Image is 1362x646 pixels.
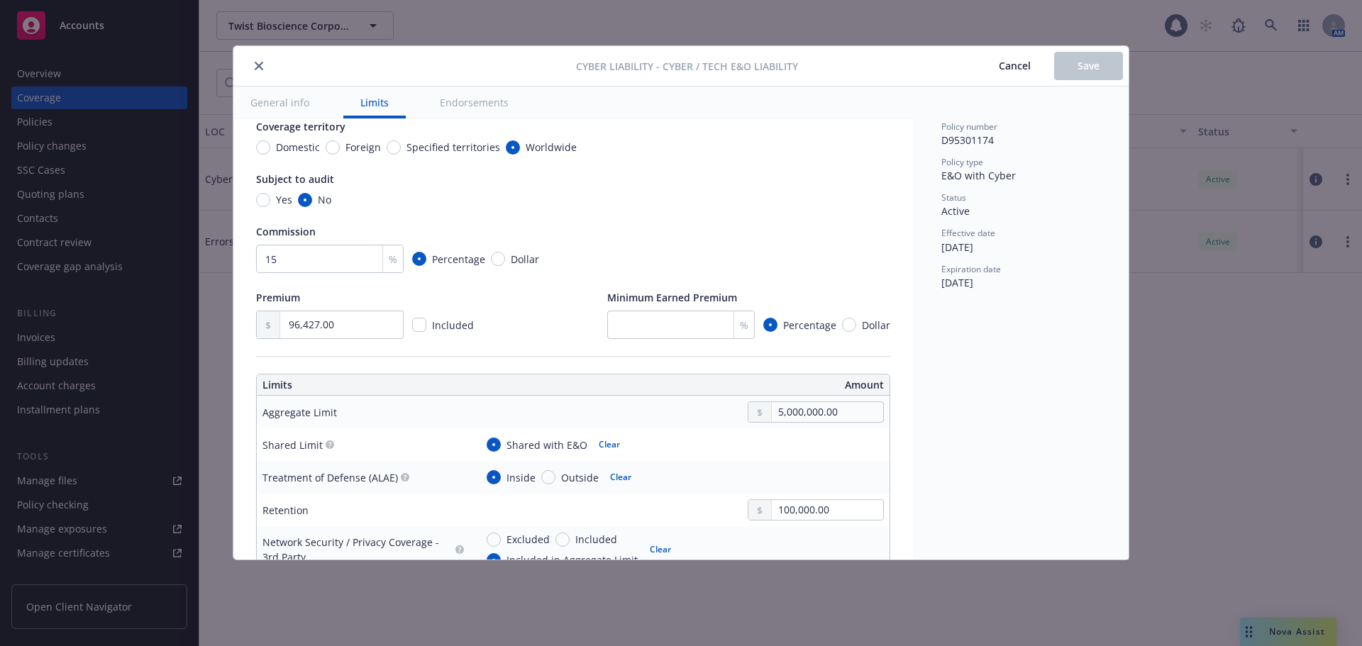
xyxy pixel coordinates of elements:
span: Save [1078,59,1100,72]
span: Dollar [862,318,890,333]
span: Inside [506,470,536,485]
div: Network Security / Privacy Coverage - 3rd Party [262,535,453,564]
span: [DATE] [941,240,973,254]
span: Subject to audit [256,172,334,186]
button: Save [1054,52,1123,80]
div: Treatment of Defense (ALAE) [262,470,398,485]
input: Percentage [412,252,426,266]
button: Clear [641,540,680,559]
input: Shared with E&O [487,438,501,452]
input: Included [555,533,570,547]
span: Active [941,204,970,218]
span: Minimum Earned Premium [607,291,737,304]
span: Outside [561,470,599,485]
span: Policy number [941,121,997,133]
input: Included in Aggregate Limit [487,553,501,567]
input: No [298,193,312,207]
span: Cyber Liability - Cyber / Tech E&O Liability [576,59,798,74]
input: Yes [256,193,270,207]
input: Dollar [491,252,505,266]
span: Premium [256,291,300,304]
button: close [250,57,267,74]
input: Domestic [256,140,270,155]
button: Cancel [975,52,1054,80]
span: Included in Aggregate Limit [506,552,638,567]
span: Dollar [511,252,539,267]
input: Inside [487,470,501,484]
span: % [389,252,397,267]
th: Limits [257,374,510,396]
button: Clear [602,467,640,487]
span: Commission [256,225,316,238]
span: No [318,192,331,207]
span: Included [575,532,617,547]
input: Excluded [487,533,501,547]
input: Percentage [763,318,777,332]
input: 0.00 [772,402,883,422]
span: D95301174 [941,133,994,147]
span: E&O with Cyber [941,169,1016,182]
span: Percentage [783,318,836,333]
span: % [740,318,748,333]
input: Outside [541,470,555,484]
div: Retention [262,503,309,518]
span: Excluded [506,532,550,547]
span: Coverage territory [256,120,345,133]
input: Foreign [326,140,340,155]
button: Clear [590,435,629,455]
span: Specified territories [406,140,500,155]
input: Specified territories [387,140,401,155]
button: Endorsements [423,87,526,118]
span: Percentage [432,252,485,267]
span: Worldwide [526,140,577,155]
th: Amount [580,374,890,396]
div: Shared Limit [262,438,323,452]
button: General info [233,87,326,118]
input: 0.00 [280,311,403,338]
input: 0.00 [772,500,883,520]
span: Policy type [941,156,983,168]
span: Included [432,318,474,332]
div: Aggregate Limit [262,405,337,420]
span: Effective date [941,227,995,239]
span: Status [941,191,966,204]
button: Limits [343,87,406,118]
input: Dollar [842,318,856,332]
span: Shared with E&O [506,438,587,452]
span: Cancel [999,59,1031,72]
span: Expiration date [941,263,1001,275]
span: Domestic [276,140,320,155]
input: Worldwide [506,140,520,155]
span: Foreign [345,140,381,155]
span: Yes [276,192,292,207]
span: [DATE] [941,276,973,289]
